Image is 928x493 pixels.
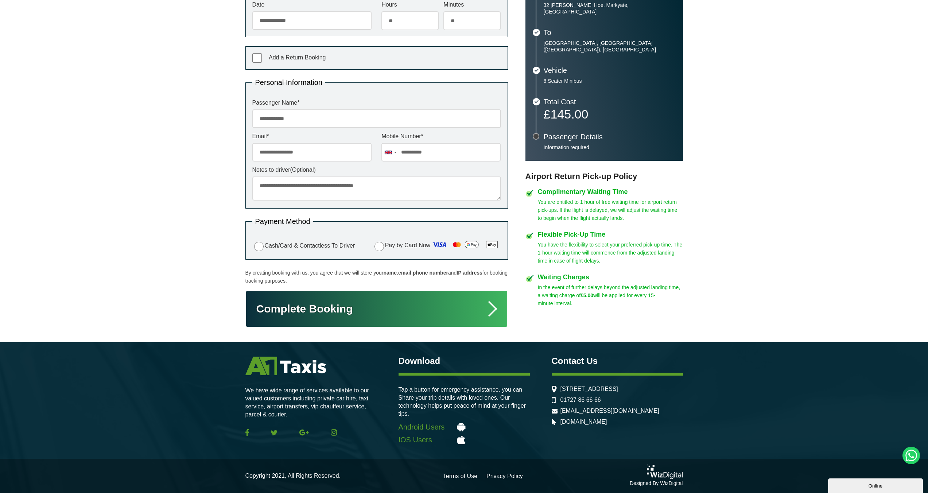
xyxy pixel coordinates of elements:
h3: Airport Return Pick-up Policy [525,172,683,181]
a: [DOMAIN_NAME] [560,419,607,425]
a: Privacy Policy [486,473,523,479]
legend: Payment Method [252,218,313,225]
input: Pay by Card Now [374,242,384,251]
img: Wiz Digital [647,465,683,479]
a: Android Users [399,423,530,431]
label: Notes to driver [252,167,501,173]
img: A1 Taxis St Albans [245,357,326,375]
p: 8 Seater Minibus [544,78,676,84]
p: You have the flexibility to select your preferred pick-up time. The 1-hour waiting time will comm... [538,241,683,265]
h4: Complimentary Waiting Time [538,189,683,195]
img: Facebook [245,429,249,436]
input: Cash/Card & Contactless To Driver [254,242,264,251]
h4: Waiting Charges [538,274,683,280]
p: Designed By WizDigital [630,479,683,487]
h3: Contact Us [552,357,683,365]
strong: email [398,270,411,276]
label: Email [252,133,372,139]
p: £ [544,109,676,119]
h3: Vehicle [544,67,676,74]
p: By creating booking with us, you agree that we will store your , , and for booking tracking purpo... [245,269,508,285]
strong: name [383,270,397,276]
label: Date [252,2,372,8]
p: [GEOGRAPHIC_DATA], [GEOGRAPHIC_DATA] ([GEOGRAPHIC_DATA]), [GEOGRAPHIC_DATA] [544,40,676,53]
label: Mobile Number [381,133,501,139]
img: Google Plus [299,429,309,436]
strong: IP address [457,270,482,276]
p: You are entitled to 1 hour of free waiting time for airport return pick-ups. If the flight is del... [538,198,683,222]
h3: Total Cost [544,98,676,105]
img: Instagram [331,429,337,436]
p: 32 [PERSON_NAME] Hoe, Markyate, [GEOGRAPHIC_DATA] [544,2,676,15]
h3: Passenger Details [544,133,676,140]
div: United Kingdom: +44 [382,143,399,161]
p: In the event of further delays beyond the adjusted landing time, a waiting charge of will be appl... [538,283,683,307]
a: [EMAIL_ADDRESS][DOMAIN_NAME] [560,408,659,414]
label: Passenger Name [252,100,501,106]
strong: £5.00 [581,292,593,298]
h3: Download [399,357,530,365]
p: Tap a button for emergency assistance. you can Share your trip details with loved ones. Our techn... [399,386,530,418]
strong: phone number [413,270,448,276]
label: Cash/Card & Contactless To Driver [252,241,355,251]
p: Copyright 2021, All Rights Reserved. [245,472,341,480]
span: (Optional) [290,167,316,173]
legend: Personal Information [252,79,326,86]
span: Add a Return Booking [269,54,326,61]
p: We have wide range of services available to our valued customers including private car hire, taxi... [245,387,377,419]
input: Add a Return Booking [252,53,262,63]
label: Pay by Card Now [373,239,501,253]
a: 01727 86 66 66 [560,397,601,403]
h4: Flexible Pick-Up Time [538,231,683,238]
p: Information required [544,144,676,151]
img: Twitter [271,430,277,435]
iframe: chat widget [828,477,924,493]
a: IOS Users [399,436,530,444]
span: 145.00 [550,107,588,121]
label: Minutes [443,2,501,8]
label: Hours [381,2,439,8]
h3: To [544,29,676,36]
a: Terms of Use [443,473,477,479]
button: Complete Booking [245,290,508,327]
li: [STREET_ADDRESS] [552,386,683,392]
